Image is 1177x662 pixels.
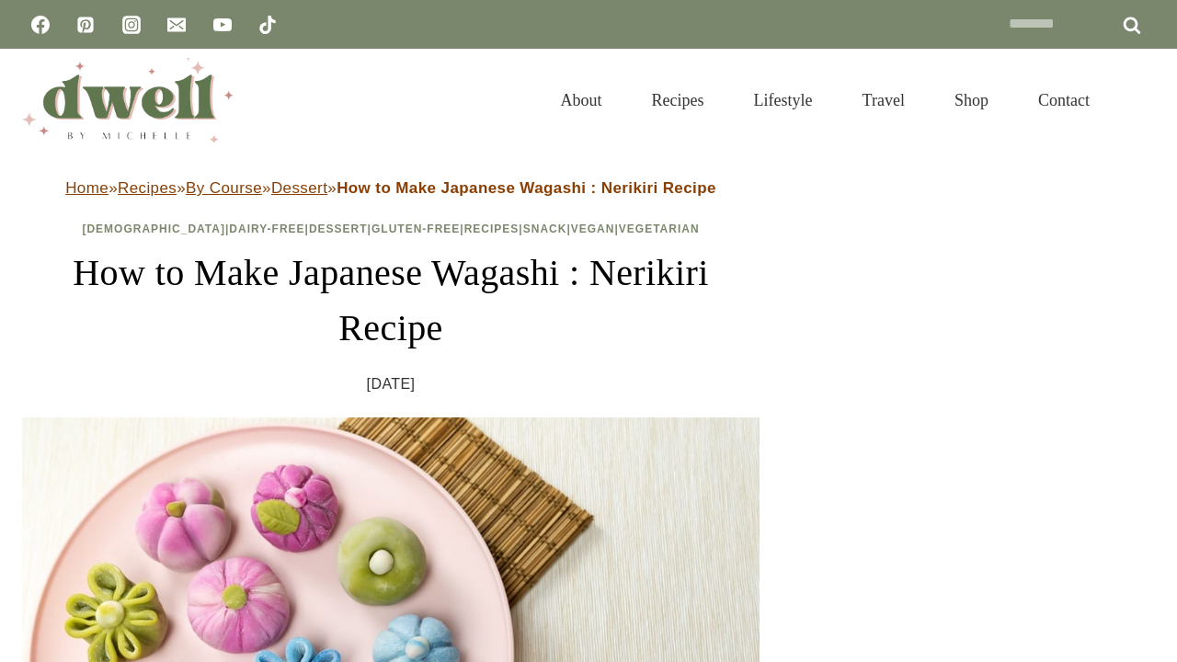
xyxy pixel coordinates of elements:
[536,68,1114,132] nav: Primary Navigation
[1124,85,1155,116] button: View Search Form
[371,223,460,235] a: Gluten-Free
[22,245,760,356] h1: How to Make Japanese Wagashi : Nerikiri Recipe
[229,223,304,235] a: Dairy-Free
[930,68,1013,132] a: Shop
[67,6,104,43] a: Pinterest
[523,223,567,235] a: Snack
[118,179,177,197] a: Recipes
[65,179,109,197] a: Home
[571,223,615,235] a: Vegan
[82,223,225,235] a: [DEMOGRAPHIC_DATA]
[271,179,327,197] a: Dessert
[249,6,286,43] a: TikTok
[536,68,627,132] a: About
[838,68,930,132] a: Travel
[158,6,195,43] a: Email
[22,6,59,43] a: Facebook
[627,68,729,132] a: Recipes
[65,179,716,197] span: » » » »
[186,179,262,197] a: By Course
[464,223,520,235] a: Recipes
[82,223,699,235] span: | | | | | | |
[619,223,700,235] a: Vegetarian
[113,6,150,43] a: Instagram
[309,223,368,235] a: Dessert
[22,58,234,143] img: DWELL by michelle
[367,371,416,398] time: [DATE]
[1013,68,1114,132] a: Contact
[204,6,241,43] a: YouTube
[337,179,716,197] strong: How to Make Japanese Wagashi : Nerikiri Recipe
[729,68,838,132] a: Lifestyle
